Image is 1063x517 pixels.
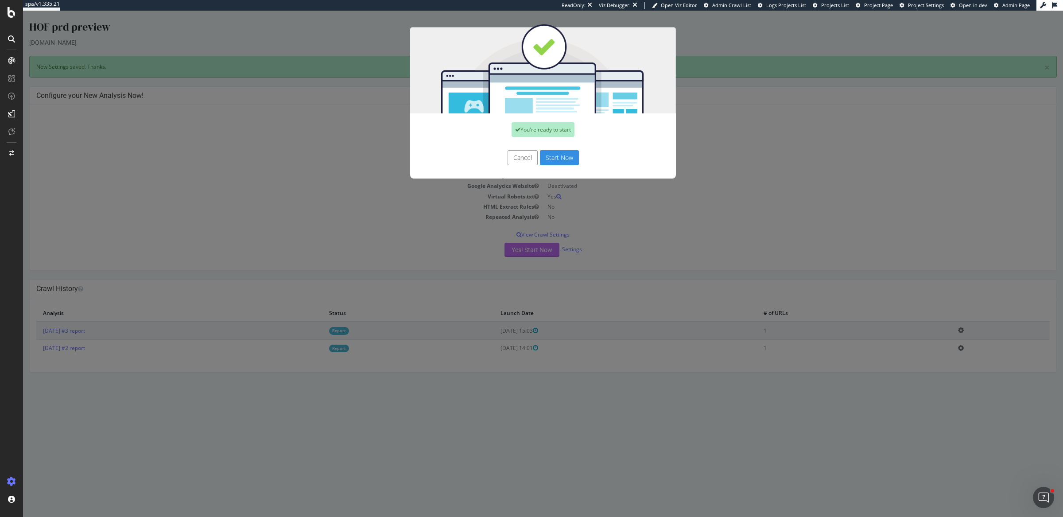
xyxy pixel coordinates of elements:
[661,2,697,8] span: Open Viz Editor
[599,2,631,9] div: Viz Debugger:
[489,112,551,126] div: You're ready to start
[387,13,653,103] img: You're all set!
[813,2,849,9] a: Projects List
[864,2,893,8] span: Project Page
[766,2,806,8] span: Logs Projects List
[517,140,556,155] button: Start Now
[704,2,751,9] a: Admin Crawl List
[485,140,515,155] button: Cancel
[1002,2,1030,8] span: Admin Page
[950,2,987,9] a: Open in dev
[908,2,944,8] span: Project Settings
[1033,487,1054,508] iframe: Intercom live chat
[652,2,697,9] a: Open Viz Editor
[900,2,944,9] a: Project Settings
[821,2,849,8] span: Projects List
[758,2,806,9] a: Logs Projects List
[994,2,1030,9] a: Admin Page
[712,2,751,8] span: Admin Crawl List
[856,2,893,9] a: Project Page
[959,2,987,8] span: Open in dev
[562,2,586,9] div: ReadOnly:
